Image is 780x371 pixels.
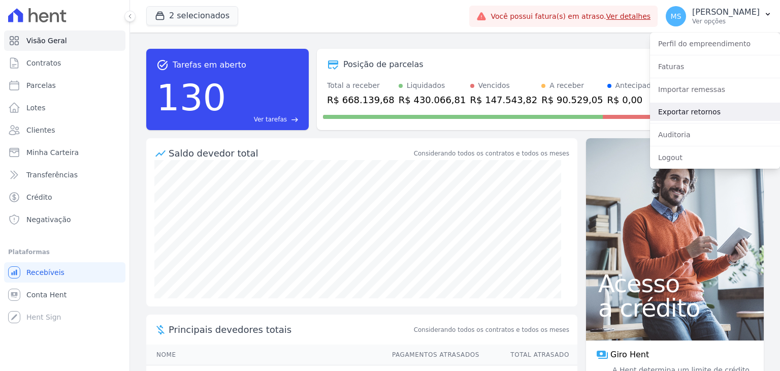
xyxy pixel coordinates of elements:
[382,345,480,365] th: Pagamentos Atrasados
[156,59,169,71] span: task_alt
[156,71,226,124] div: 130
[169,323,412,336] span: Principais devedores totais
[254,115,287,124] span: Ver tarefas
[4,165,125,185] a: Transferências
[650,148,780,167] a: Logout
[414,325,569,334] span: Considerando todos os contratos e todos os meses
[615,80,656,91] div: Antecipado
[650,57,780,76] a: Faturas
[146,345,382,365] th: Nome
[692,17,760,25] p: Ver opções
[327,80,395,91] div: Total a receber
[650,80,780,99] a: Importar remessas
[8,246,121,258] div: Plataformas
[26,192,52,202] span: Crédito
[598,296,752,320] span: a crédito
[4,53,125,73] a: Contratos
[671,13,681,20] span: MS
[4,285,125,305] a: Conta Hent
[26,80,56,90] span: Parcelas
[399,93,466,107] div: R$ 430.066,81
[4,30,125,51] a: Visão Geral
[470,93,538,107] div: R$ 147.543,82
[26,36,67,46] span: Visão Geral
[173,59,246,71] span: Tarefas em aberto
[26,58,61,68] span: Contratos
[4,187,125,207] a: Crédito
[650,126,780,144] a: Auditoria
[407,80,445,91] div: Liquidados
[541,93,603,107] div: R$ 90.529,05
[4,142,125,163] a: Minha Carteira
[26,290,67,300] span: Conta Hent
[169,146,412,160] div: Saldo devedor total
[4,98,125,118] a: Lotes
[146,6,238,25] button: 2 selecionados
[4,75,125,96] a: Parcelas
[491,11,651,22] span: Você possui fatura(s) em atraso.
[607,93,656,107] div: R$ 0,00
[4,209,125,230] a: Negativação
[606,12,651,20] a: Ver detalhes
[26,267,64,277] span: Recebíveis
[230,115,299,124] a: Ver tarefas east
[650,103,780,121] a: Exportar retornos
[343,58,424,71] div: Posição de parcelas
[26,103,46,113] span: Lotes
[480,345,577,365] th: Total Atrasado
[610,349,649,361] span: Giro Hent
[291,116,299,123] span: east
[598,271,752,296] span: Acesso
[26,125,55,135] span: Clientes
[327,93,395,107] div: R$ 668.139,68
[4,120,125,140] a: Clientes
[26,214,71,225] span: Negativação
[4,262,125,283] a: Recebíveis
[549,80,584,91] div: A receber
[658,2,780,30] button: MS [PERSON_NAME] Ver opções
[26,170,78,180] span: Transferências
[414,149,569,158] div: Considerando todos os contratos e todos os meses
[478,80,510,91] div: Vencidos
[26,147,79,158] span: Minha Carteira
[692,7,760,17] p: [PERSON_NAME]
[650,35,780,53] a: Perfil do empreendimento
